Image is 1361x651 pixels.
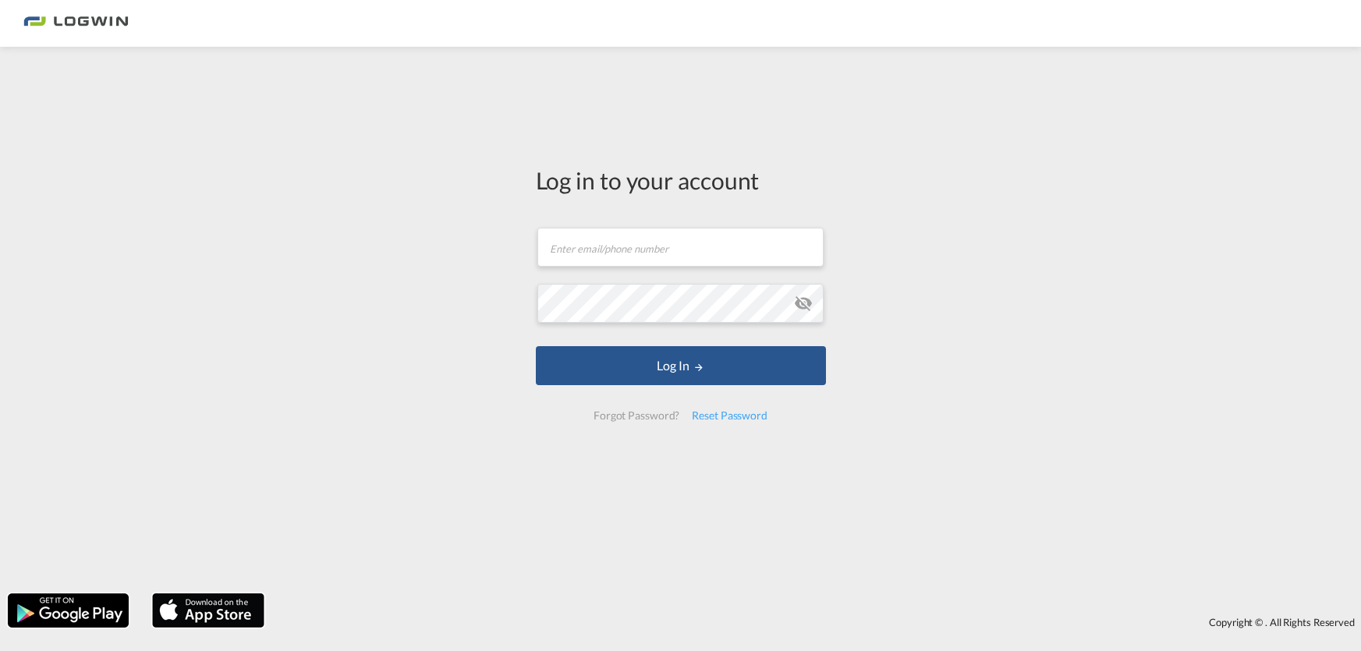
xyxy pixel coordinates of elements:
[536,164,826,196] div: Log in to your account
[272,609,1361,635] div: Copyright © . All Rights Reserved
[151,592,266,629] img: apple.png
[536,346,826,385] button: LOGIN
[587,402,686,430] div: Forgot Password?
[6,592,130,629] img: google.png
[23,6,129,41] img: bc73a0e0d8c111efacd525e4c8ad7d32.png
[794,294,813,313] md-icon: icon-eye-off
[686,402,774,430] div: Reset Password
[537,228,824,267] input: Enter email/phone number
